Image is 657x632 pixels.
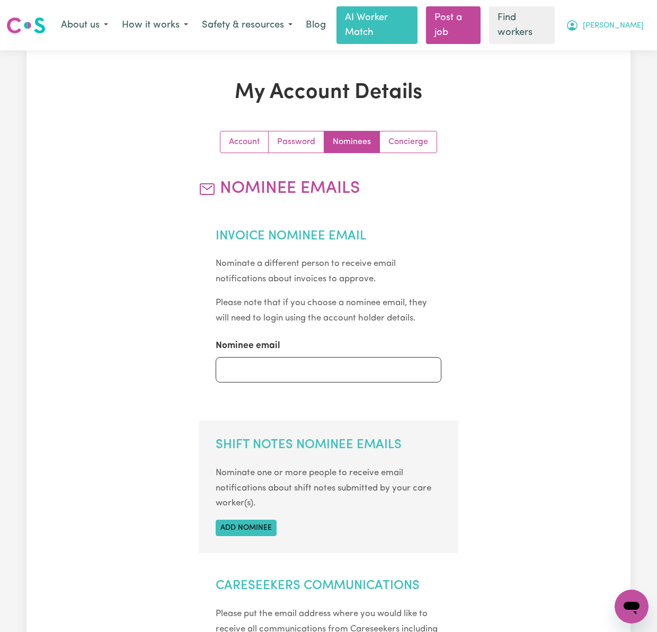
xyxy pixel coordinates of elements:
small: Nominate a different person to receive email notifications about invoices to approve. [216,259,396,283]
button: How it works [115,14,195,37]
small: Please note that if you choose a nominee email, they will need to login using the account holder ... [216,298,427,323]
h2: Careseekers Communications [216,578,442,594]
a: Find workers [489,6,555,44]
a: Post a job [426,6,481,44]
label: Nominee email [216,339,280,353]
a: Careseekers logo [6,13,46,38]
button: About us [54,14,115,37]
a: Update your password [269,131,324,153]
small: Nominate one or more people to receive email notifications about shift notes submitted by your ca... [216,468,431,508]
button: Safety & resources [195,14,299,37]
h2: Invoice Nominee Email [216,229,442,244]
h2: Shift Notes Nominee Emails [216,438,442,453]
a: Update your nominees [324,131,380,153]
a: Update your account [220,131,269,153]
h1: My Account Details [134,80,523,105]
a: AI Worker Match [336,6,418,44]
button: Add nominee [216,520,277,536]
a: Blog [299,14,332,37]
span: [PERSON_NAME] [583,20,644,32]
button: My Account [559,14,651,37]
img: Careseekers logo [6,16,46,35]
a: Update account manager [380,131,437,153]
h2: Nominee Emails [199,179,459,199]
iframe: Button to launch messaging window [615,590,649,624]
